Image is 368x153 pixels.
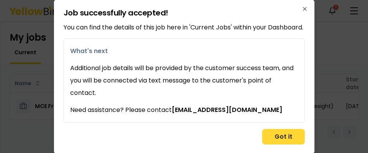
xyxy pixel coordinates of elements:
[64,23,305,32] p: You can find the details of this job here in 'Current Jobs' within your Dashboard.
[64,9,305,17] h2: Job successfully accepted!
[172,105,282,114] a: [EMAIL_ADDRESS][DOMAIN_NAME]
[70,46,298,56] span: What's next
[70,62,298,99] p: Additional job details will be provided by the customer success team, and you will be connected v...
[70,105,298,115] span: Need assistance? Please contact
[262,129,305,144] button: Got it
